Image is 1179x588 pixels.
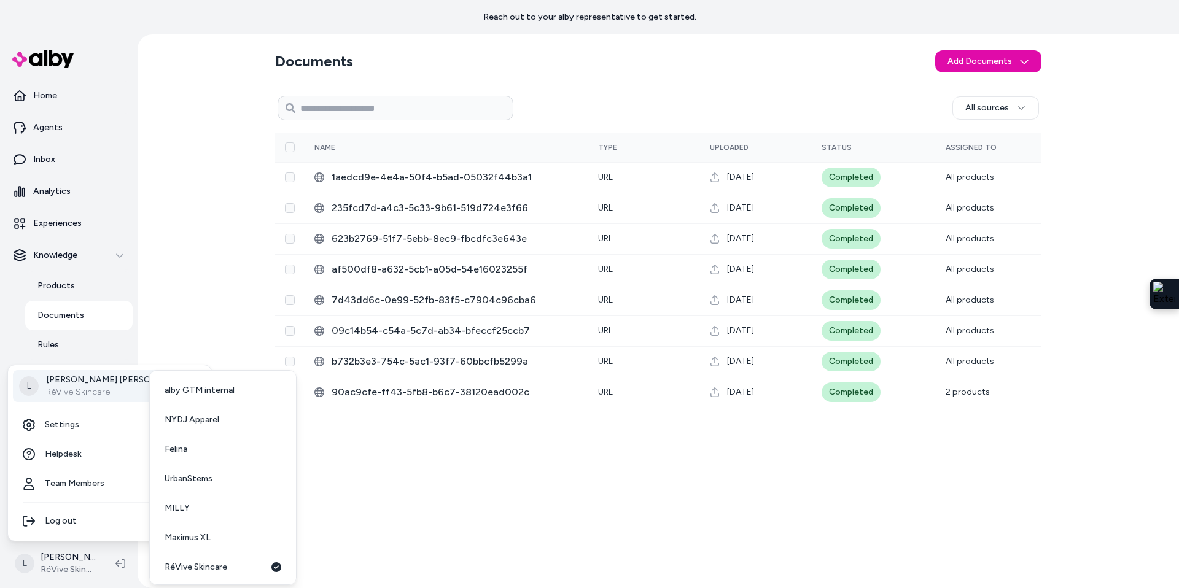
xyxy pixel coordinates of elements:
span: alby GTM internal [165,384,235,397]
p: [PERSON_NAME] [PERSON_NAME] [46,374,190,386]
div: Log out [13,506,206,536]
span: RéVive Skincare [165,561,227,573]
span: Helpdesk [45,448,82,460]
span: Maximus XL [165,532,211,544]
a: Team Members [13,469,206,498]
span: Felina [165,443,187,455]
span: MILLY [165,502,190,514]
span: L [19,376,39,396]
span: UrbanStems [165,473,212,485]
a: Settings [13,410,206,439]
span: NYDJ Apparel [165,414,219,426]
p: RéVive Skincare [46,386,190,398]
